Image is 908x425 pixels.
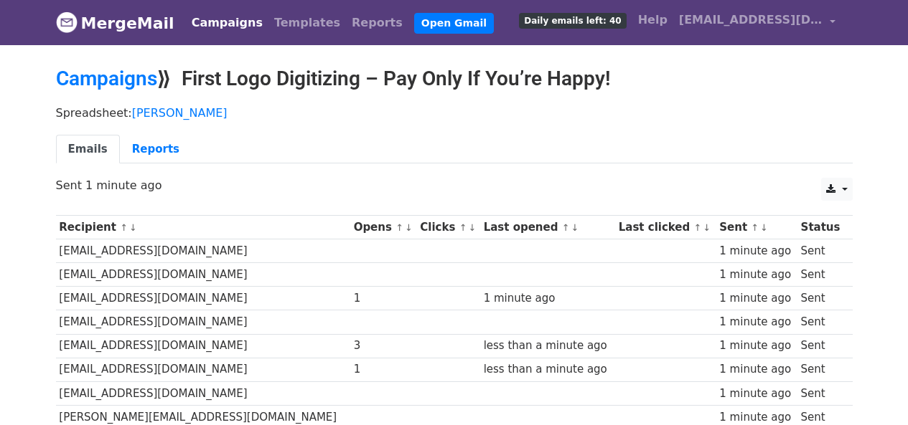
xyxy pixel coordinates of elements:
[632,6,673,34] a: Help
[719,386,794,402] div: 1 minute ago
[56,310,350,334] td: [EMAIL_ADDRESS][DOMAIN_NAME]
[56,381,350,405] td: [EMAIL_ADDRESS][DOMAIN_NAME]
[797,334,846,358] td: Sent
[132,106,228,120] a: [PERSON_NAME]
[396,222,403,233] a: ↑
[468,222,476,233] a: ↓
[56,287,350,310] td: [EMAIL_ADDRESS][DOMAIN_NAME]
[56,11,78,33] img: MergeMail logo
[56,67,157,90] a: Campaigns
[56,334,350,358] td: [EMAIL_ADDRESS][DOMAIN_NAME]
[129,222,137,233] a: ↓
[760,222,768,233] a: ↓
[571,222,579,233] a: ↓
[797,287,846,310] td: Sent
[716,216,797,239] th: Sent
[56,135,120,164] a: Emails
[56,178,853,193] p: Sent 1 minute ago
[56,358,350,381] td: [EMAIL_ADDRESS][DOMAIN_NAME]
[56,67,853,91] h2: ⟫ First Logo Digitizing – Pay Only If You’re Happy!
[459,222,467,233] a: ↑
[484,290,612,307] div: 1 minute ago
[751,222,759,233] a: ↑
[56,8,174,38] a: MergeMail
[703,222,711,233] a: ↓
[354,361,413,378] div: 1
[354,290,413,307] div: 1
[354,338,413,354] div: 3
[797,263,846,287] td: Sent
[679,11,823,29] span: [EMAIL_ADDRESS][DOMAIN_NAME]
[694,222,702,233] a: ↑
[797,310,846,334] td: Sent
[719,243,794,259] div: 1 minute ago
[562,222,570,233] a: ↑
[480,216,615,239] th: Last opened
[120,222,128,233] a: ↑
[513,6,632,34] a: Daily emails left: 40
[797,239,846,263] td: Sent
[484,338,612,354] div: less than a minute ago
[268,9,346,37] a: Templates
[615,216,716,239] th: Last clicked
[350,216,417,239] th: Opens
[186,9,268,37] a: Campaigns
[56,105,853,120] p: Spreadsheet:
[797,216,846,239] th: Status
[719,314,794,330] div: 1 minute ago
[417,216,480,239] th: Clicks
[673,6,841,39] a: [EMAIL_ADDRESS][DOMAIN_NAME]
[797,358,846,381] td: Sent
[56,239,350,263] td: [EMAIL_ADDRESS][DOMAIN_NAME]
[797,381,846,405] td: Sent
[120,135,192,164] a: Reports
[519,13,626,29] span: Daily emails left: 40
[56,216,350,239] th: Recipient
[484,361,612,378] div: less than a minute ago
[719,290,794,307] div: 1 minute ago
[414,13,494,34] a: Open Gmail
[719,267,794,283] div: 1 minute ago
[405,222,413,233] a: ↓
[719,338,794,354] div: 1 minute ago
[719,361,794,378] div: 1 minute ago
[56,263,350,287] td: [EMAIL_ADDRESS][DOMAIN_NAME]
[346,9,408,37] a: Reports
